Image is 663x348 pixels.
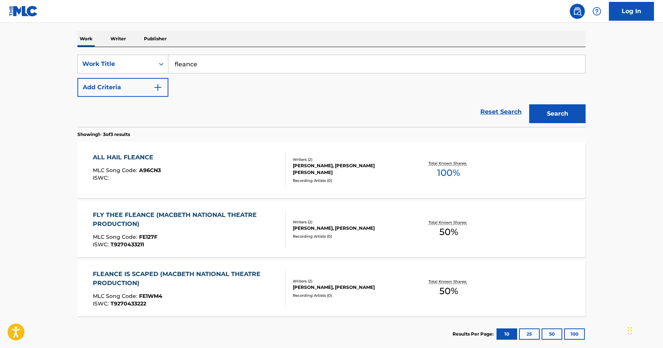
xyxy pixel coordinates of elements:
span: FE1WM4 [139,293,162,299]
span: ISWC : [93,174,110,181]
span: ISWC : [93,241,110,248]
span: T9270433211 [110,241,144,248]
div: [PERSON_NAME], [PERSON_NAME] [293,225,406,232]
button: 25 [519,328,540,340]
div: Writers ( 2 ) [293,157,406,162]
button: Add Criteria [77,78,168,97]
span: 100 % [437,166,460,180]
span: FE127F [139,234,157,240]
p: Publisher [142,31,169,47]
div: Drag [628,319,632,342]
span: T9270433222 [110,300,146,307]
div: Help [589,4,604,19]
button: 10 [496,328,517,340]
div: Recording Artists ( 0 ) [293,178,406,183]
span: MLC Song Code : [93,167,139,174]
p: Writer [108,31,128,47]
div: Work Title [82,60,150,69]
div: Writers ( 2 ) [293,219,406,225]
span: MLC Song Code : [93,234,139,240]
a: FLEANCE IS SCAPED (MACBETH NATIONAL THEATRE PRODUCTION)MLC Song Code:FE1WM4ISWC:T9270433222Writer... [77,260,586,316]
a: FLY THEE FLEANCE (MACBETH NATIONAL THEATRE PRODUCTION)MLC Song Code:FE127FISWC:T9270433211Writers... [77,201,586,257]
div: Writers ( 2 ) [293,278,406,284]
span: A96CN3 [139,167,161,174]
button: 100 [564,328,585,340]
img: search [573,7,582,16]
p: Work [77,31,95,47]
button: Search [529,104,586,123]
a: Log In [609,2,654,21]
img: 9d2ae6d4665cec9f34b9.svg [153,83,162,92]
div: FLEANCE IS SCAPED (MACBETH NATIONAL THEATRE PRODUCTION) [93,270,280,288]
iframe: Chat Widget [625,312,663,348]
span: ISWC : [93,300,110,307]
button: 50 [542,328,562,340]
a: ALL HAIL FLEANCEMLC Song Code:A96CN3ISWC:Writers (2)[PERSON_NAME], [PERSON_NAME] [PERSON_NAME]Rec... [77,142,586,198]
span: MLC Song Code : [93,293,139,299]
p: Showing 1 - 3 of 3 results [77,131,130,138]
img: help [592,7,601,16]
div: Recording Artists ( 0 ) [293,293,406,298]
p: Total Known Shares: [428,160,469,166]
p: Total Known Shares: [428,279,469,284]
div: FLY THEE FLEANCE (MACBETH NATIONAL THEATRE PRODUCTION) [93,211,280,229]
p: Results Per Page: [453,331,495,337]
div: Recording Artists ( 0 ) [293,234,406,239]
form: Search Form [77,55,586,127]
span: 50 % [439,225,458,239]
div: [PERSON_NAME], [PERSON_NAME] [293,284,406,291]
p: Total Known Shares: [428,220,469,225]
img: MLC Logo [9,6,38,17]
div: ALL HAIL FLEANCE [93,153,161,162]
span: 50 % [439,284,458,298]
div: [PERSON_NAME], [PERSON_NAME] [PERSON_NAME] [293,162,406,176]
a: Public Search [570,4,585,19]
a: Reset Search [477,104,525,120]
